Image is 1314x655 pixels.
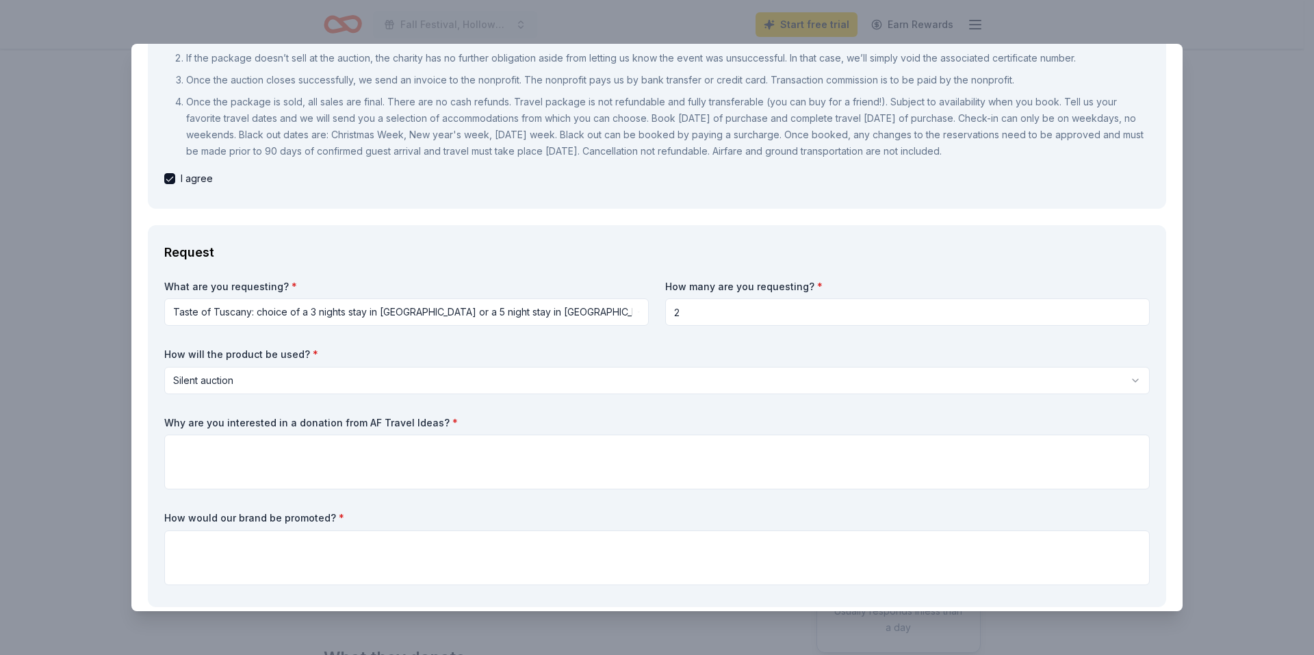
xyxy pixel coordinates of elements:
p: Once the package is sold, all sales are final. There are no cash refunds. Travel package is not r... [186,94,1150,159]
label: How will the product be used? [164,348,1150,361]
label: Why are you interested in a donation from AF Travel Ideas? [164,416,1150,430]
span: I agree [181,170,213,187]
label: How many are you requesting? [665,280,1150,294]
p: Once the auction closes successfully, we send an invoice to the nonprofit. The nonprofit pays us ... [186,72,1150,88]
p: If the package doesn’t sell at the auction, the charity has no further obligation aside from lett... [186,50,1150,66]
label: How would our brand be promoted? [164,511,1150,525]
div: Request [164,242,1150,264]
label: What are you requesting? [164,280,649,294]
